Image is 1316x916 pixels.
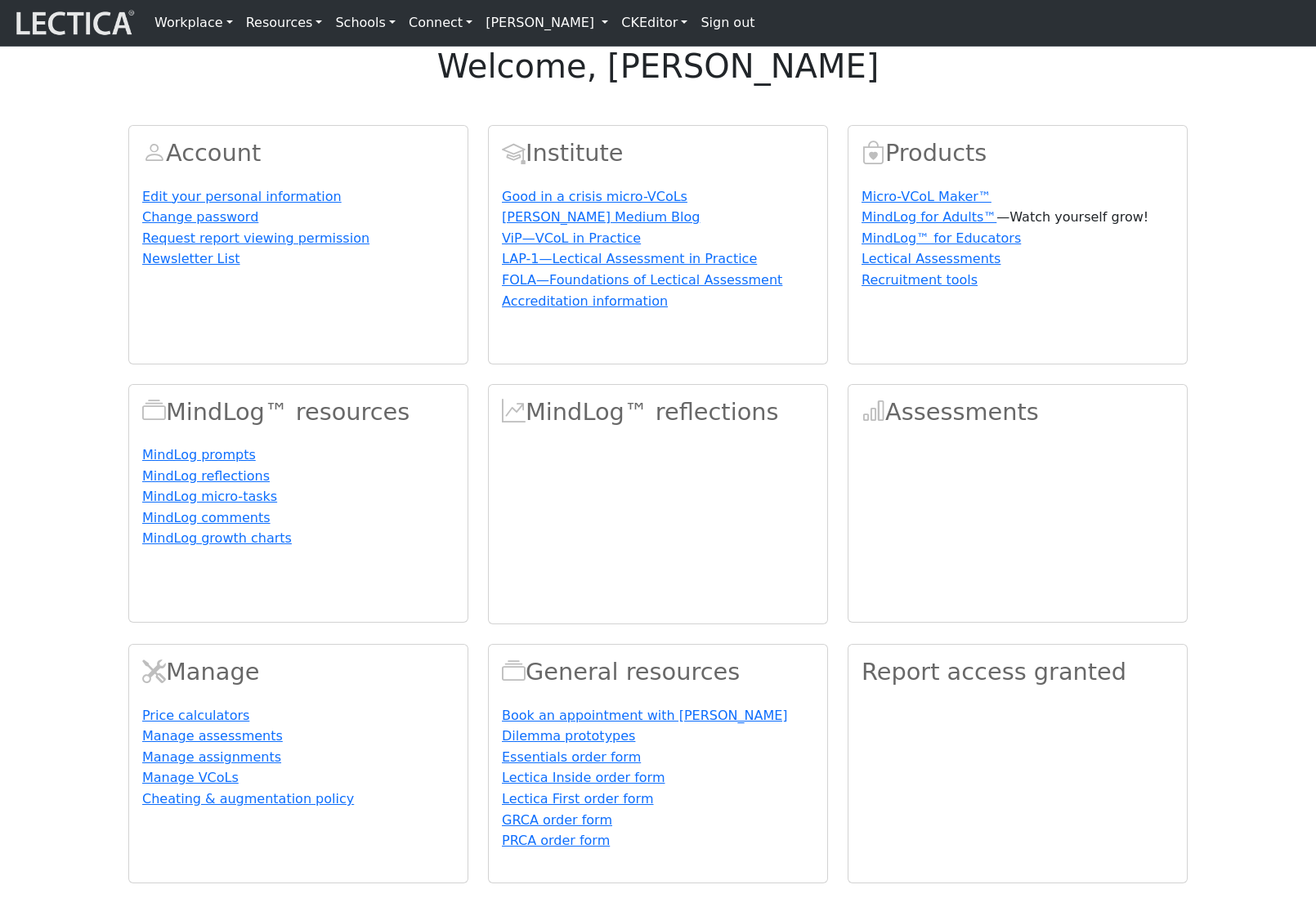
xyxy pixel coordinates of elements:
a: ViP—VCoL in Practice [502,230,641,246]
a: Book an appointment with [PERSON_NAME] [502,708,788,723]
span: Products [862,139,885,167]
a: Schools [329,7,402,39]
a: GRCA order form [502,812,612,828]
a: Connect [402,7,479,39]
a: [PERSON_NAME] [479,7,615,39]
h2: Products [862,139,1174,168]
span: Assessments [862,398,885,426]
a: Essentials order form [502,749,641,765]
a: Resources [239,7,329,39]
h2: Account [142,139,454,168]
a: Manage assessments [142,728,283,744]
a: MindLog prompts [142,447,256,462]
span: MindLog [502,398,526,426]
a: Price calculators [142,708,249,723]
a: Lectica Inside order form [502,770,665,785]
a: LAP-1—Lectical Assessment in Practice [502,251,757,266]
a: Manage VCoLs [142,770,239,785]
a: Sign out [694,7,761,39]
a: Request report viewing permission [142,230,369,246]
a: Lectical Assessments [862,251,1000,266]
a: Dilemma prototypes [502,728,635,744]
h2: Institute [502,139,814,168]
span: Resources [502,658,526,686]
a: Workplace [148,7,239,39]
a: Cheating & augmentation policy [142,791,354,807]
h2: General resources [502,658,814,686]
a: CKEditor [615,7,694,39]
img: lecticalive [12,7,135,38]
a: [PERSON_NAME] Medium Blog [502,209,700,225]
a: Newsletter List [142,251,240,266]
h2: MindLog™ resources [142,398,454,427]
h2: Manage [142,658,454,686]
a: MindLog growth charts [142,530,292,546]
span: MindLog™ resources [142,398,166,426]
a: MindLog reflections [142,468,270,484]
a: MindLog™ for Educators [862,230,1021,246]
h2: Report access granted [862,658,1174,686]
a: Lectica First order form [502,791,654,807]
a: PRCA order form [502,833,610,848]
h2: Assessments [862,398,1174,427]
a: Change password [142,209,258,225]
a: Edit your personal information [142,189,342,204]
a: Micro-VCoL Maker™ [862,189,991,204]
a: MindLog comments [142,510,271,525]
a: MindLog for Adults™ [862,209,996,225]
p: —Watch yourself grow! [862,208,1174,227]
a: Recruitment tools [862,272,978,288]
a: Accreditation information [502,293,668,309]
a: MindLog micro-tasks [142,489,277,504]
h2: MindLog™ reflections [502,398,814,427]
span: Account [502,139,526,167]
a: Manage assignments [142,749,281,765]
a: FOLA—Foundations of Lectical Assessment [502,272,782,288]
span: Manage [142,658,166,686]
span: Account [142,139,166,167]
a: Good in a crisis micro-VCoLs [502,189,687,204]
